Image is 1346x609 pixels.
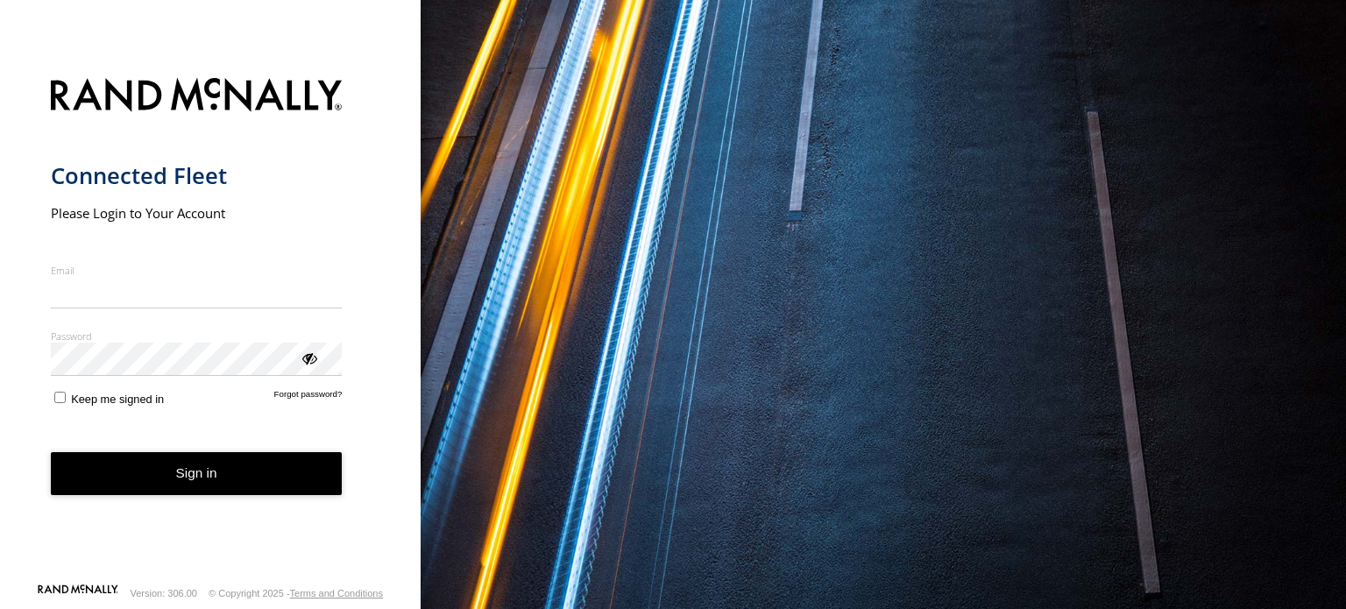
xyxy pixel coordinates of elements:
button: Sign in [51,452,343,495]
a: Forgot password? [274,389,343,406]
a: Visit our Website [38,584,118,602]
input: Keep me signed in [54,392,66,403]
div: © Copyright 2025 - [209,588,383,598]
a: Terms and Conditions [290,588,383,598]
span: Keep me signed in [71,393,164,406]
form: main [51,67,371,583]
h1: Connected Fleet [51,161,343,190]
div: Version: 306.00 [131,588,197,598]
img: Rand McNally [51,74,343,119]
div: ViewPassword [300,349,317,366]
label: Email [51,264,343,277]
label: Password [51,329,343,343]
h2: Please Login to Your Account [51,204,343,222]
